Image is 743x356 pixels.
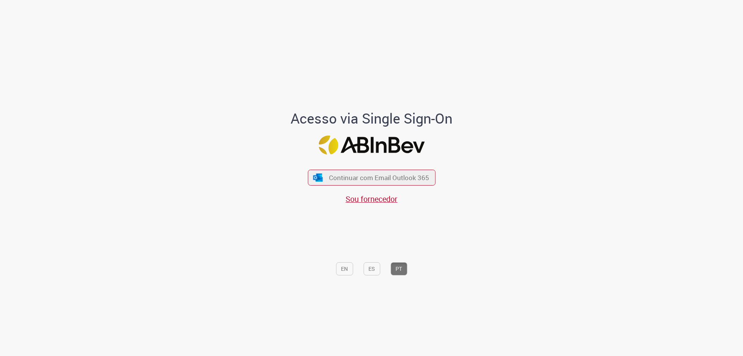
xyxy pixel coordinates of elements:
button: PT [390,262,407,275]
button: EN [336,262,353,275]
h1: Acesso via Single Sign-On [264,111,479,126]
button: ícone Azure/Microsoft 360 Continuar com Email Outlook 365 [308,170,435,186]
img: Logo ABInBev [318,136,425,155]
img: ícone Azure/Microsoft 360 [313,174,324,182]
span: Continuar com Email Outlook 365 [329,173,429,182]
button: ES [363,262,380,275]
a: Sou fornecedor [346,194,397,204]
